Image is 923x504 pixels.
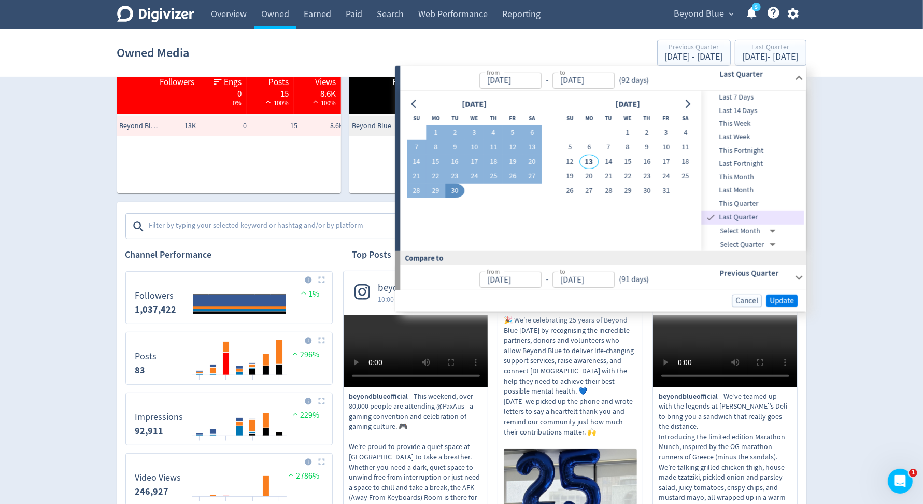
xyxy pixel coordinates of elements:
[657,40,731,66] button: Previous Quarter[DATE] - [DATE]
[657,169,676,184] button: 24
[117,36,190,69] h1: Owned Media
[220,440,232,447] text: 08/10
[484,155,503,169] button: 18
[743,52,799,62] div: [DATE] - [DATE]
[400,91,806,251] div: from-to(92 days)Last Quarter
[503,111,522,125] th: Friday
[487,267,500,276] label: from
[702,132,804,143] span: Last Week
[599,111,618,125] th: Tuesday
[615,274,649,286] div: ( 91 days )
[735,297,758,305] span: Cancel
[717,212,804,223] span: Last Quarter
[702,91,804,251] nav: presets
[310,99,336,107] span: 100%
[542,75,552,87] div: -
[135,472,181,484] dt: Video Views
[659,391,723,402] span: beyondblueofficial
[318,398,325,404] img: Placeholder
[426,169,445,184] button: 22
[732,295,762,307] button: Cancel
[702,172,804,183] span: This Month
[315,76,336,89] span: Views
[286,471,296,479] img: positive-performance.svg
[579,155,599,169] button: 13
[752,3,761,11] a: 5
[702,197,804,211] div: This Quarter
[273,440,285,447] text: 12/10
[286,471,320,481] span: 2786%
[407,155,426,169] button: 14
[665,52,723,62] div: [DATE] - [DATE]
[657,125,676,140] button: 3
[702,104,804,118] div: Last 14 Days
[504,315,637,437] p: 🎉 We’re celebrating 25 years of Beyond Blue [DATE] by recognising the incredible partners, donors...
[426,125,445,140] button: 1
[263,97,274,105] img: positive-performance-white.svg
[130,458,328,501] svg: Video Views 246,927
[426,155,445,169] button: 15
[135,303,177,316] strong: 1,037,422
[135,425,164,437] strong: 92,911
[484,140,503,155] button: 11
[702,157,804,171] div: Last Fortnight
[378,282,457,294] span: beyondblueofficial
[135,351,157,362] dt: Posts
[615,75,653,87] div: ( 92 days )
[599,169,618,184] button: 21
[579,184,599,198] button: 27
[352,121,393,131] span: Beyond Blue
[246,440,259,447] text: 10/10
[579,111,599,125] th: Monday
[349,43,574,193] table: customized table
[702,185,804,196] span: Last Month
[618,111,637,125] th: Wednesday
[380,116,431,136] td: 126K
[464,140,484,155] button: 10
[766,295,798,307] button: Update
[618,140,637,155] button: 8
[676,169,695,184] button: 25
[299,88,336,96] div: 8.6K
[680,96,695,111] button: Go to next month
[727,9,736,19] span: expand_more
[702,184,804,197] div: Last Month
[657,140,676,155] button: 10
[888,469,913,494] iframe: Intercom live chat
[702,118,804,130] span: This Week
[299,289,309,297] img: positive-performance.svg
[273,379,285,386] text: 12/10
[637,111,657,125] th: Thursday
[560,140,579,155] button: 5
[503,125,522,140] button: 5
[299,289,320,299] span: 1%
[198,116,249,136] td: 0
[579,140,599,155] button: 6
[702,91,804,104] div: Last 7 Days
[220,379,232,386] text: 08/10
[252,88,289,96] div: 15
[407,184,426,198] button: 28
[657,184,676,198] button: 31
[719,67,790,80] h6: Last Quarter
[135,485,169,498] strong: 246,927
[637,184,657,198] button: 30
[542,274,552,286] div: -
[352,248,392,261] h2: Top Posts
[407,111,426,125] th: Sunday
[392,76,427,89] span: Followers
[160,76,195,89] span: Followers
[702,171,804,184] div: This Month
[503,155,522,169] button: 19
[249,116,300,136] td: 15
[318,276,325,283] img: Placeholder
[665,44,723,52] div: Previous Quarter
[671,6,737,22] button: Beyond Blue
[560,111,579,125] th: Sunday
[702,145,804,157] span: This Fortnight
[702,117,804,131] div: This Week
[770,297,794,305] span: Update
[676,111,695,125] th: Saturday
[290,410,301,418] img: positive-performance.svg
[426,140,445,155] button: 8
